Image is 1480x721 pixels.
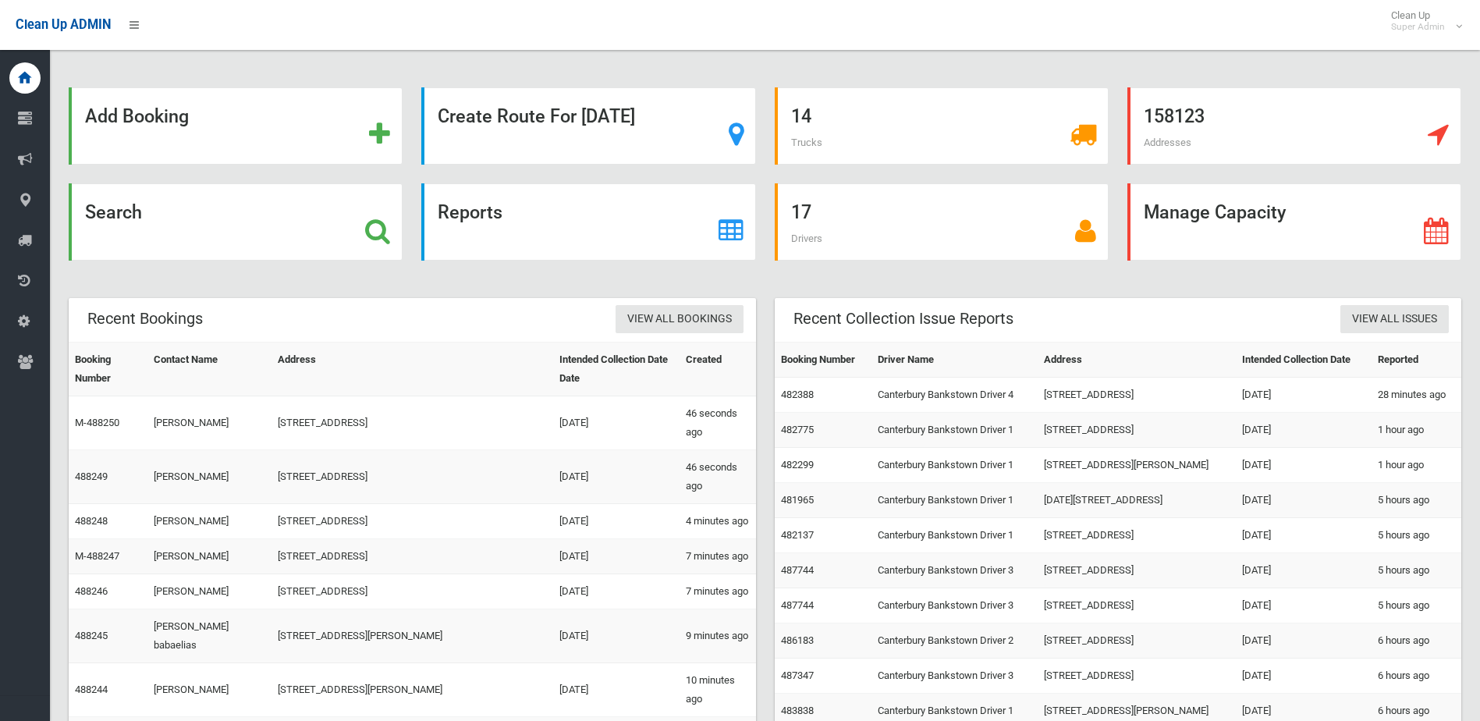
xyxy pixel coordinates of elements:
[147,539,271,574] td: [PERSON_NAME]
[75,684,108,695] a: 488244
[1038,343,1236,378] th: Address
[1127,183,1461,261] a: Manage Capacity
[1236,588,1372,623] td: [DATE]
[1372,553,1461,588] td: 5 hours ago
[1236,623,1372,659] td: [DATE]
[147,396,271,450] td: [PERSON_NAME]
[75,550,119,562] a: M-488247
[553,539,680,574] td: [DATE]
[871,413,1038,448] td: Canterbury Bankstown Driver 1
[1391,21,1445,33] small: Super Admin
[871,623,1038,659] td: Canterbury Bankstown Driver 2
[553,450,680,504] td: [DATE]
[781,705,814,716] a: 483838
[1372,378,1461,413] td: 28 minutes ago
[272,539,553,574] td: [STREET_ADDRESS]
[553,396,680,450] td: [DATE]
[775,183,1109,261] a: 17 Drivers
[1236,378,1372,413] td: [DATE]
[1038,413,1236,448] td: [STREET_ADDRESS]
[1372,483,1461,518] td: 5 hours ago
[75,515,108,527] a: 488248
[871,448,1038,483] td: Canterbury Bankstown Driver 1
[1144,105,1205,127] strong: 158123
[1372,588,1461,623] td: 5 hours ago
[1038,588,1236,623] td: [STREET_ADDRESS]
[438,201,502,223] strong: Reports
[553,343,680,396] th: Intended Collection Date Date
[1372,659,1461,694] td: 6 hours ago
[85,201,142,223] strong: Search
[272,396,553,450] td: [STREET_ADDRESS]
[75,417,119,428] a: M-488250
[69,183,403,261] a: Search
[69,343,147,396] th: Booking Number
[781,529,814,541] a: 482137
[553,504,680,539] td: [DATE]
[781,599,814,611] a: 487744
[791,105,811,127] strong: 14
[75,630,108,641] a: 488245
[1236,343,1372,378] th: Intended Collection Date
[272,450,553,504] td: [STREET_ADDRESS]
[781,669,814,681] a: 487347
[791,137,822,148] span: Trucks
[553,663,680,717] td: [DATE]
[616,305,744,334] a: View All Bookings
[781,424,814,435] a: 482775
[69,87,403,165] a: Add Booking
[775,87,1109,165] a: 14 Trucks
[1383,9,1460,33] span: Clean Up
[871,518,1038,553] td: Canterbury Bankstown Driver 1
[1236,413,1372,448] td: [DATE]
[438,105,635,127] strong: Create Route For [DATE]
[147,343,271,396] th: Contact Name
[781,389,814,400] a: 482388
[147,609,271,663] td: [PERSON_NAME] babaelias
[1038,659,1236,694] td: [STREET_ADDRESS]
[1372,413,1461,448] td: 1 hour ago
[147,663,271,717] td: [PERSON_NAME]
[1372,623,1461,659] td: 6 hours ago
[775,304,1032,334] header: Recent Collection Issue Reports
[421,87,755,165] a: Create Route For [DATE]
[1038,378,1236,413] td: [STREET_ADDRESS]
[147,574,271,609] td: [PERSON_NAME]
[1038,483,1236,518] td: [DATE][STREET_ADDRESS]
[1236,659,1372,694] td: [DATE]
[1144,137,1191,148] span: Addresses
[553,609,680,663] td: [DATE]
[1038,448,1236,483] td: [STREET_ADDRESS][PERSON_NAME]
[871,343,1038,378] th: Driver Name
[75,471,108,482] a: 488249
[16,17,111,32] span: Clean Up ADMIN
[147,450,271,504] td: [PERSON_NAME]
[421,183,755,261] a: Reports
[871,483,1038,518] td: Canterbury Bankstown Driver 1
[871,378,1038,413] td: Canterbury Bankstown Driver 4
[272,609,553,663] td: [STREET_ADDRESS][PERSON_NAME]
[680,574,756,609] td: 7 minutes ago
[1038,518,1236,553] td: [STREET_ADDRESS]
[1372,448,1461,483] td: 1 hour ago
[775,343,871,378] th: Booking Number
[680,450,756,504] td: 46 seconds ago
[1340,305,1449,334] a: View All Issues
[147,504,271,539] td: [PERSON_NAME]
[680,504,756,539] td: 4 minutes ago
[791,233,822,244] span: Drivers
[680,396,756,450] td: 46 seconds ago
[1038,553,1236,588] td: [STREET_ADDRESS]
[871,553,1038,588] td: Canterbury Bankstown Driver 3
[781,634,814,646] a: 486183
[1236,448,1372,483] td: [DATE]
[871,588,1038,623] td: Canterbury Bankstown Driver 3
[680,609,756,663] td: 9 minutes ago
[272,574,553,609] td: [STREET_ADDRESS]
[781,459,814,471] a: 482299
[553,574,680,609] td: [DATE]
[1372,518,1461,553] td: 5 hours ago
[272,504,553,539] td: [STREET_ADDRESS]
[791,201,811,223] strong: 17
[85,105,189,127] strong: Add Booking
